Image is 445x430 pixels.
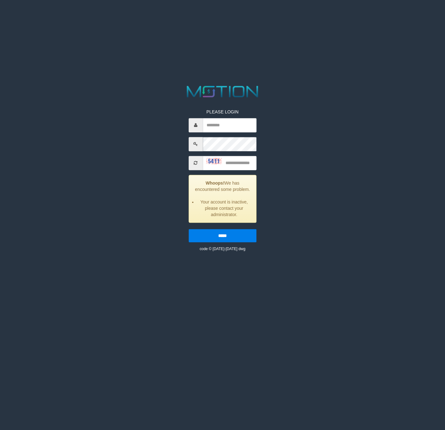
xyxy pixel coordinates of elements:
[206,181,225,186] strong: Whoops!
[189,175,256,223] div: We has encountered some problem.
[184,84,261,99] img: MOTION_logo.png
[197,199,251,218] li: Your account is inactive, please contact your administrator.
[206,158,222,164] img: captcha
[189,109,256,115] p: PLEASE LOGIN
[200,247,245,251] small: code © [DATE]-[DATE] dwg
